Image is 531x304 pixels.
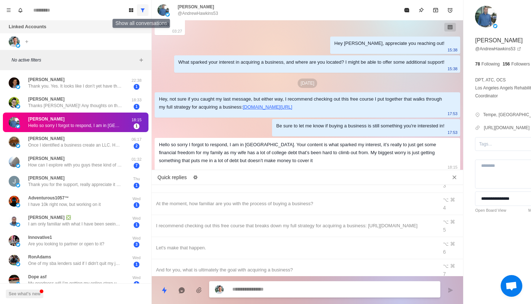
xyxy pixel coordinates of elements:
[400,3,414,17] button: Mark as read
[28,195,69,201] p: Adventurous1057™
[9,156,20,167] img: picture
[443,196,459,212] div: ⌥ ⌘ 4
[134,104,139,110] span: 1
[9,275,20,286] img: picture
[443,283,458,297] button: Send message
[28,122,122,129] p: Hello so sorry I forgot to respond, I am in [GEOGRAPHIC_DATA]. Your content is what sparked my in...
[475,6,497,28] img: picture
[9,23,46,30] p: Linked Accounts
[134,143,139,149] span: 2
[159,21,169,29] div: SMB
[159,95,444,111] div: Hey, not sure if you caught my last message, but either way, I recommend checking out this free c...
[9,36,20,47] img: picture
[134,163,139,169] span: 7
[414,3,428,17] button: Pin
[449,172,460,183] button: Close quick replies
[28,234,52,241] p: Innovative1
[157,283,172,297] button: Quick replies
[448,110,458,118] p: 17:53
[9,255,20,266] img: picture
[28,96,65,102] p: [PERSON_NAME]
[28,155,65,162] p: [PERSON_NAME]
[501,275,522,297] div: Open chat
[28,221,122,227] p: I am only familiar with what I have been seeing you post. Literally the week before [PERSON_NAME]...
[28,260,122,267] p: One of my sba lenders said if I didn't quit my job they wouldn't lend to me... is that common?
[28,102,122,109] p: Thanks [PERSON_NAME]! Any thoughts on the question above?
[156,244,433,252] div: Let's make that happen.
[9,176,20,187] img: picture
[9,136,20,147] img: picture
[165,12,170,17] img: picture
[28,214,71,221] p: [PERSON_NAME] ❎
[28,162,122,168] p: How can I explore with you guys these kind of alternatives
[6,290,43,298] button: See what's new
[156,266,433,274] div: And for you, what is ultimately the goal with acquiring a business?
[475,46,521,52] a: @AndrewHawkins53
[448,46,458,54] p: 15:38
[134,123,139,129] span: 1
[178,10,218,17] p: @AndrewHawkins53
[134,84,139,90] span: 1
[9,215,20,226] img: picture
[125,4,137,16] button: Board View
[16,183,20,187] img: picture
[28,142,122,148] p: Once I identified a business create an LLC. Honestly, mostly what I’ve seen you and others post a...
[128,176,146,182] p: Thu
[190,172,201,183] button: Edit quick replies
[16,223,20,227] img: picture
[128,136,146,143] p: 06:17
[172,27,182,35] p: 03:27
[14,4,26,16] button: Notifications
[9,235,20,246] img: picture
[3,4,14,16] button: Menu
[128,117,146,123] p: 18:15
[475,207,506,214] a: Open Board View
[128,255,146,261] p: Wed
[16,203,20,207] img: picture
[178,58,445,66] div: What sparked your interest in acquiring a business, and where are you located? I might be able to...
[134,242,139,248] span: 3
[16,85,20,89] img: picture
[22,37,31,46] button: Add account
[178,4,214,10] p: [PERSON_NAME]
[134,202,139,208] span: 1
[159,141,444,165] div: Hello so sorry I forgot to respond, I am in [GEOGRAPHIC_DATA]. Your content is what sparked my in...
[12,57,137,63] p: No active filters
[128,77,146,84] p: 22:38
[28,135,65,142] p: [PERSON_NAME]
[443,218,459,234] div: ⌥ ⌘ 5
[128,156,146,162] p: 01:32
[443,3,457,17] button: Add reminder
[137,4,148,16] button: Show all conversations
[16,262,20,266] img: picture
[28,280,122,287] p: My goodness will I’m getting my online store up and running soon.
[276,122,445,130] div: Be sure to let me know if buying a business is still something you're interested in!
[9,97,20,108] img: picture
[28,274,47,280] p: Dope asf
[157,174,187,181] p: Quick replies
[9,196,20,207] img: picture
[134,222,139,228] span: 1
[28,181,122,188] p: Thank you for the support, really appreciate it and yes I will watch the video to be prepared.
[475,36,523,45] p: [PERSON_NAME]
[243,104,292,110] a: [DOMAIN_NAME][URL]
[28,116,65,122] p: [PERSON_NAME]
[128,196,146,202] p: Wed
[28,201,101,208] p: I have 10k right now, but working on it
[16,242,20,247] img: picture
[157,4,169,16] img: picture
[134,281,139,287] span: 1
[156,222,433,230] div: I recommend checking out this free course that breaks down my full strategy for acquiring a busin...
[16,144,20,148] img: picture
[443,240,459,256] div: ⌥ ⌘ 6
[334,39,445,47] div: Hey [PERSON_NAME], appreciate you reaching out!
[448,128,458,136] p: 17:53
[28,83,122,89] p: Thank you. Yes. It looks like I don’t yet have the available minimum necessary financial resource...
[9,77,20,88] img: picture
[16,282,20,286] img: picture
[475,61,480,67] p: 78
[503,61,510,67] p: 156
[16,43,20,48] img: picture
[28,76,65,83] p: [PERSON_NAME]
[9,117,20,128] img: picture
